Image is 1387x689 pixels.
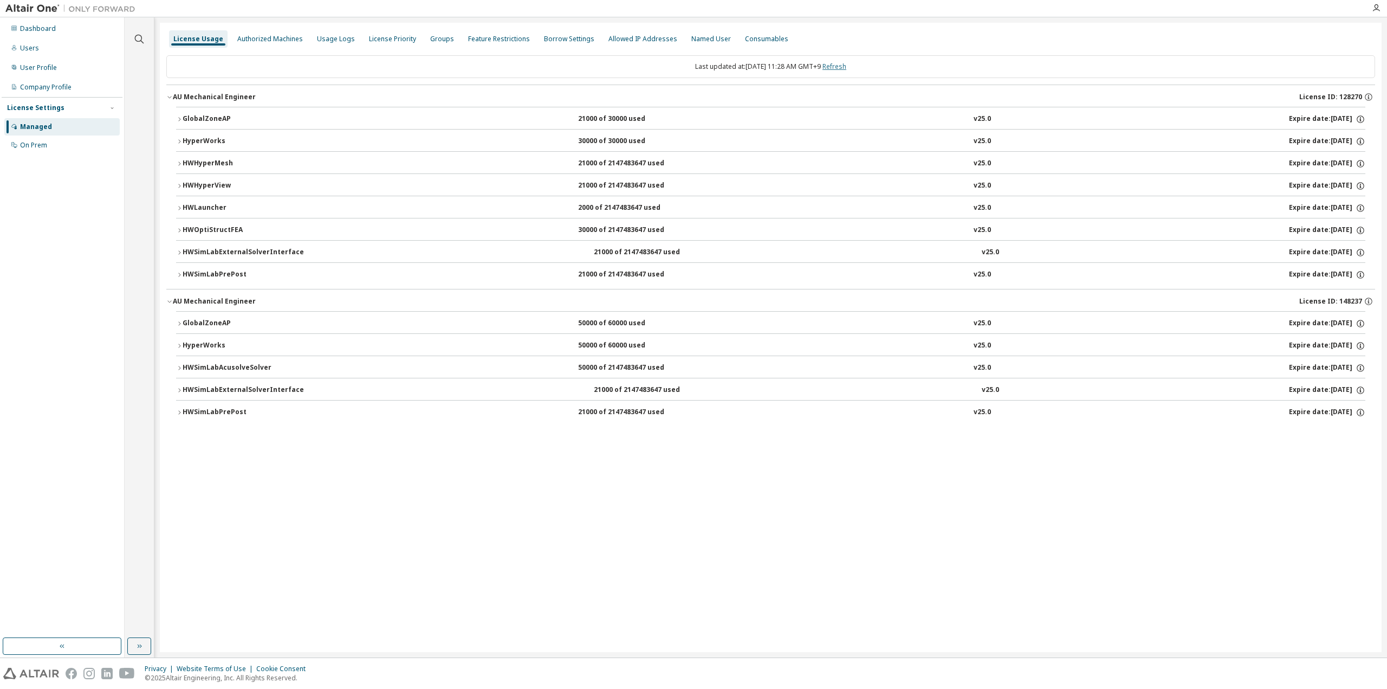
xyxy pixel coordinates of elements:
[183,159,280,169] div: HWHyperMesh
[183,114,280,124] div: GlobalZoneAP
[745,35,788,43] div: Consumables
[1289,385,1365,395] div: Expire date: [DATE]
[20,44,39,53] div: Users
[166,85,1375,109] button: AU Mechanical EngineerLicense ID: 128270
[166,289,1375,313] button: AU Mechanical EngineerLicense ID: 148237
[237,35,303,43] div: Authorized Machines
[176,263,1365,287] button: HWSimLabPrePost21000 of 2147483647 usedv25.0Expire date:[DATE]
[176,196,1365,220] button: HWLauncher2000 of 2147483647 usedv25.0Expire date:[DATE]
[183,363,280,373] div: HWSimLabAcusolveSolver
[594,385,691,395] div: 21000 of 2147483647 used
[183,226,280,235] div: HWOptiStructFEA
[974,319,991,329] div: v25.0
[173,35,223,43] div: License Usage
[974,363,991,373] div: v25.0
[176,334,1365,358] button: HyperWorks50000 of 60000 usedv25.0Expire date:[DATE]
[544,35,594,43] div: Borrow Settings
[176,174,1365,198] button: HWHyperView21000 of 2147483647 usedv25.0Expire date:[DATE]
[578,270,676,280] div: 21000 of 2147483647 used
[183,203,280,213] div: HWLauncher
[1289,319,1365,329] div: Expire date: [DATE]
[20,141,47,150] div: On Prem
[1289,341,1365,351] div: Expire date: [DATE]
[3,668,59,679] img: altair_logo.svg
[1289,226,1365,235] div: Expire date: [DATE]
[1289,408,1365,417] div: Expire date: [DATE]
[166,55,1375,78] div: Last updated at: [DATE] 11:28 AM GMT+9
[66,668,77,679] img: facebook.svg
[1289,203,1365,213] div: Expire date: [DATE]
[974,181,991,191] div: v25.0
[578,114,676,124] div: 21000 of 30000 used
[1289,137,1365,146] div: Expire date: [DATE]
[1289,363,1365,373] div: Expire date: [DATE]
[578,159,676,169] div: 21000 of 2147483647 used
[982,248,999,257] div: v25.0
[176,356,1365,380] button: HWSimLabAcusolveSolver50000 of 2147483647 usedv25.0Expire date:[DATE]
[183,319,280,329] div: GlobalZoneAP
[594,248,691,257] div: 21000 of 2147483647 used
[173,93,256,101] div: AU Mechanical Engineer
[369,35,416,43] div: License Priority
[1299,297,1362,306] span: License ID: 148237
[183,181,280,191] div: HWHyperView
[1299,93,1362,101] span: License ID: 128270
[578,408,676,417] div: 21000 of 2147483647 used
[145,673,312,682] p: © 2025 Altair Engineering, Inc. All Rights Reserved.
[974,159,991,169] div: v25.0
[183,341,280,351] div: HyperWorks
[1289,159,1365,169] div: Expire date: [DATE]
[578,363,676,373] div: 50000 of 2147483647 used
[101,668,113,679] img: linkedin.svg
[822,62,846,71] a: Refresh
[173,297,256,306] div: AU Mechanical Engineer
[982,385,999,395] div: v25.0
[177,665,256,673] div: Website Terms of Use
[691,35,731,43] div: Named User
[1289,270,1365,280] div: Expire date: [DATE]
[83,668,95,679] img: instagram.svg
[974,408,991,417] div: v25.0
[183,270,280,280] div: HWSimLabPrePost
[176,152,1365,176] button: HWHyperMesh21000 of 2147483647 usedv25.0Expire date:[DATE]
[578,341,676,351] div: 50000 of 60000 used
[578,319,676,329] div: 50000 of 60000 used
[20,123,52,131] div: Managed
[578,203,676,213] div: 2000 of 2147483647 used
[578,181,676,191] div: 21000 of 2147483647 used
[183,137,280,146] div: HyperWorks
[20,63,57,72] div: User Profile
[20,24,56,33] div: Dashboard
[974,226,991,235] div: v25.0
[1289,248,1365,257] div: Expire date: [DATE]
[608,35,677,43] div: Allowed IP Addresses
[974,203,991,213] div: v25.0
[578,137,676,146] div: 30000 of 30000 used
[317,35,355,43] div: Usage Logs
[20,83,72,92] div: Company Profile
[183,385,304,395] div: HWSimLabExternalSolverInterface
[119,668,135,679] img: youtube.svg
[468,35,530,43] div: Feature Restrictions
[7,104,64,112] div: License Settings
[974,114,991,124] div: v25.0
[974,341,991,351] div: v25.0
[974,270,991,280] div: v25.0
[176,378,1365,402] button: HWSimLabExternalSolverInterface21000 of 2147483647 usedv25.0Expire date:[DATE]
[176,107,1365,131] button: GlobalZoneAP21000 of 30000 usedv25.0Expire date:[DATE]
[1289,114,1365,124] div: Expire date: [DATE]
[256,665,312,673] div: Cookie Consent
[183,248,304,257] div: HWSimLabExternalSolverInterface
[578,226,676,235] div: 30000 of 2147483647 used
[430,35,454,43] div: Groups
[145,665,177,673] div: Privacy
[176,401,1365,424] button: HWSimLabPrePost21000 of 2147483647 usedv25.0Expire date:[DATE]
[176,312,1365,336] button: GlobalZoneAP50000 of 60000 usedv25.0Expire date:[DATE]
[176,218,1365,242] button: HWOptiStructFEA30000 of 2147483647 usedv25.0Expire date:[DATE]
[176,241,1365,265] button: HWSimLabExternalSolverInterface21000 of 2147483647 usedv25.0Expire date:[DATE]
[1289,181,1365,191] div: Expire date: [DATE]
[183,408,280,417] div: HWSimLabPrePost
[974,137,991,146] div: v25.0
[176,130,1365,153] button: HyperWorks30000 of 30000 usedv25.0Expire date:[DATE]
[5,3,141,14] img: Altair One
